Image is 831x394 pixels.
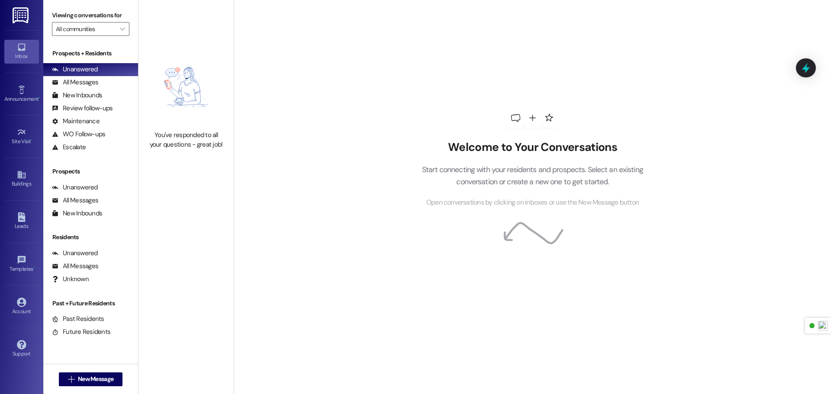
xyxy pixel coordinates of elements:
[52,117,100,126] div: Maintenance
[52,183,98,192] div: Unanswered
[39,95,40,101] span: •
[59,372,123,386] button: New Message
[4,337,39,361] a: Support
[4,167,39,191] a: Buildings
[120,26,125,32] i: 
[52,65,98,74] div: Unanswered
[426,197,639,208] span: Open conversations by clicking on inboxes or use the New Message button
[52,327,110,336] div: Future Residents
[52,314,104,324] div: Past Residents
[52,275,89,284] div: Unknown
[4,295,39,318] a: Account
[31,137,32,143] span: •
[4,210,39,233] a: Leads
[13,7,30,23] img: ResiDesk Logo
[52,9,129,22] label: Viewing conversations for
[4,253,39,276] a: Templates •
[56,22,116,36] input: All communities
[52,209,102,218] div: New Inbounds
[409,141,656,154] h2: Welcome to Your Conversations
[33,265,35,271] span: •
[43,167,138,176] div: Prospects
[43,233,138,242] div: Residents
[43,299,138,308] div: Past + Future Residents
[52,249,98,258] div: Unanswered
[52,78,98,87] div: All Messages
[148,48,224,126] img: empty-state
[52,262,98,271] div: All Messages
[78,375,113,384] span: New Message
[52,130,105,139] div: WO Follow-ups
[148,131,224,149] div: You've responded to all your questions - great job!
[4,125,39,148] a: Site Visit •
[52,91,102,100] div: New Inbounds
[409,163,656,188] p: Start connecting with your residents and prospects. Select an existing conversation or create a n...
[52,143,86,152] div: Escalate
[43,49,138,58] div: Prospects + Residents
[52,196,98,205] div: All Messages
[68,376,74,383] i: 
[52,104,113,113] div: Review follow-ups
[4,40,39,63] a: Inbox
